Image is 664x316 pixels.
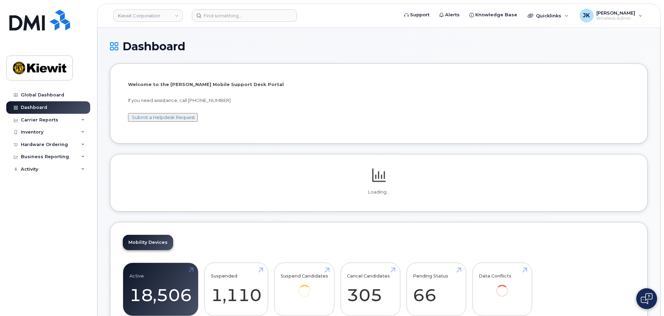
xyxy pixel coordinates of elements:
img: Open chat [641,293,653,304]
a: Cancel Candidates 305 [347,266,394,312]
button: Submit a Helpdesk Request [128,113,198,122]
p: If you need assistance, call [PHONE_NUMBER] [128,97,630,104]
p: Loading... [123,189,635,195]
p: Welcome to the [PERSON_NAME] Mobile Support Desk Portal [128,81,630,88]
a: Suspend Candidates [281,266,328,306]
a: Suspended 1,110 [211,266,262,312]
a: Mobility Devices [123,235,173,250]
a: Pending Status 66 [413,266,460,312]
a: Data Conflicts [479,266,526,306]
h1: Dashboard [110,40,648,52]
a: Active 18,506 [129,266,192,312]
a: Submit a Helpdesk Request [132,114,195,120]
